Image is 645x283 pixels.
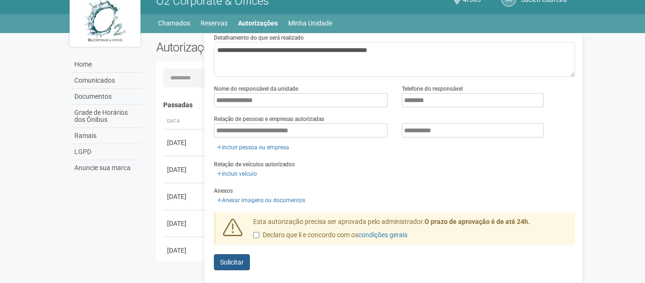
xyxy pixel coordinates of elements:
[214,195,308,206] a: Anexar imagens ou documentos
[72,105,142,128] a: Grade de Horários dos Ônibus
[214,85,298,93] label: Nome do responsável da unidade
[246,217,575,245] div: Esta autorização precisa ser aprovada pelo administrador.
[167,219,202,228] div: [DATE]
[201,17,228,30] a: Reservas
[214,160,295,169] label: Relação de veículos autorizados
[72,57,142,73] a: Home
[253,231,407,240] label: Declaro que li e concordo com os
[402,85,463,93] label: Telefone do responsável
[214,187,233,195] label: Anexos
[163,102,569,109] h4: Passadas
[163,114,206,129] th: Data
[214,115,324,123] label: Relação de pessoas e empresas autorizadas
[72,89,142,105] a: Documentos
[238,17,278,30] a: Autorizações
[214,34,304,42] label: Detalhamento do que será realizado
[72,144,142,160] a: LGPD
[158,17,190,30] a: Chamados
[214,169,260,179] a: Incluir veículo
[156,40,359,54] h2: Autorizações
[424,218,530,225] strong: O prazo de aprovação é de até 24h.
[72,73,142,89] a: Comunicados
[167,138,202,147] div: [DATE]
[214,142,292,153] a: Incluir pessoa ou empresa
[220,258,244,266] span: Solicitar
[72,160,142,176] a: Anuncie sua marca
[288,17,332,30] a: Minha Unidade
[358,231,407,239] a: condições gerais
[253,232,259,238] input: Declaro que li e concordo com oscondições gerais
[72,128,142,144] a: Ramais
[167,192,202,201] div: [DATE]
[167,165,202,174] div: [DATE]
[214,254,250,270] button: Solicitar
[167,246,202,255] div: [DATE]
